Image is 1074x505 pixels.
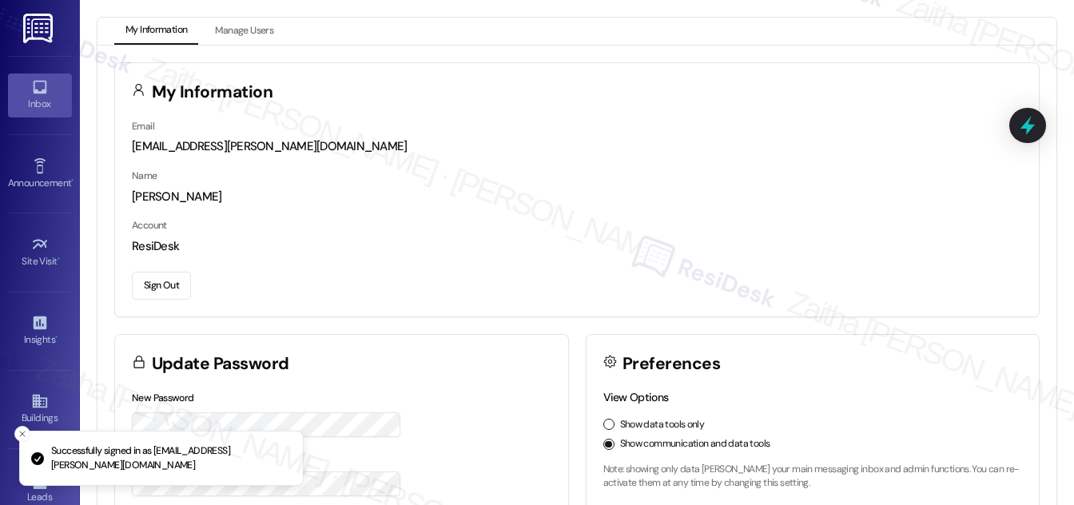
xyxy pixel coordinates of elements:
[132,169,157,182] label: Name
[8,231,72,274] a: Site Visit •
[132,238,1022,255] div: ResiDesk
[51,444,290,472] p: Successfully signed in as [EMAIL_ADDRESS][PERSON_NAME][DOMAIN_NAME]
[132,392,194,404] label: New Password
[55,332,58,343] span: •
[623,356,720,372] h3: Preferences
[132,189,1022,205] div: [PERSON_NAME]
[132,120,154,133] label: Email
[132,138,1022,155] div: [EMAIL_ADDRESS][PERSON_NAME][DOMAIN_NAME]
[132,219,167,232] label: Account
[58,253,60,264] span: •
[14,426,30,442] button: Close toast
[620,437,770,451] label: Show communication and data tools
[603,390,669,404] label: View Options
[152,84,273,101] h3: My Information
[8,309,72,352] a: Insights •
[8,74,72,117] a: Inbox
[132,272,191,300] button: Sign Out
[71,175,74,186] span: •
[603,463,1023,491] p: Note: showing only data [PERSON_NAME] your main messaging inbox and admin functions. You can re-a...
[152,356,289,372] h3: Update Password
[8,388,72,431] a: Buildings
[204,18,284,45] button: Manage Users
[23,14,56,43] img: ResiDesk Logo
[620,418,705,432] label: Show data tools only
[114,18,198,45] button: My Information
